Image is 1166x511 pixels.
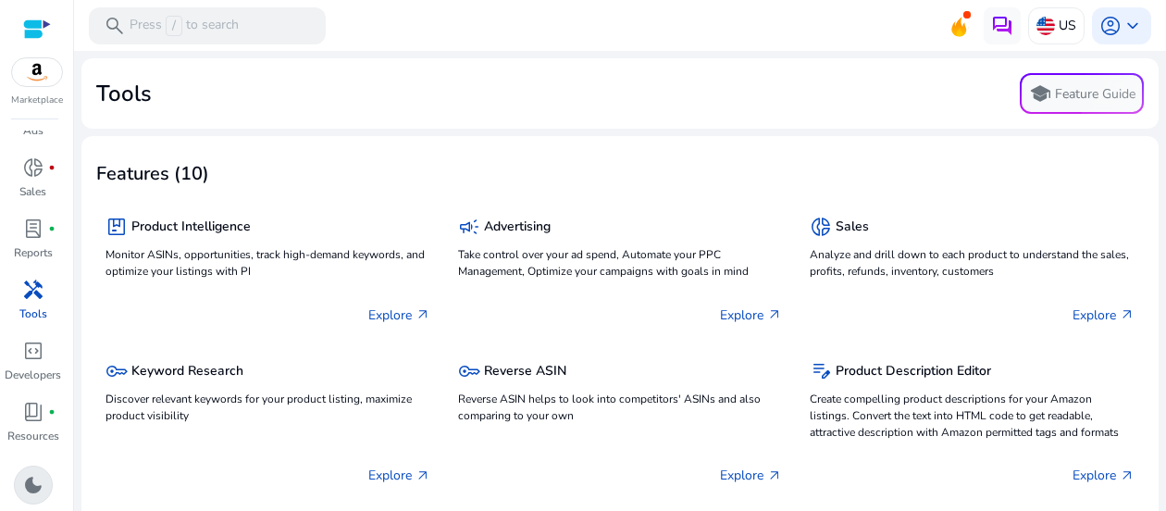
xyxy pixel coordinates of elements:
p: Explore [720,466,782,485]
p: Marketplace [11,93,63,107]
span: key [105,360,128,382]
h5: Keyword Research [131,364,243,380]
p: Ads [23,122,43,139]
p: Monitor ASINs, opportunities, track high-demand keywords, and optimize your listings with PI [105,246,430,280]
span: arrow_outward [1120,307,1135,322]
span: handyman [22,279,44,301]
span: arrow_outward [416,307,430,322]
h5: Advertising [484,219,551,235]
span: arrow_outward [767,307,782,322]
p: Explore [368,466,430,485]
img: amazon.svg [12,58,62,86]
span: dark_mode [22,474,44,496]
p: Reports [14,244,53,261]
span: school [1029,82,1051,105]
h5: Sales [836,219,869,235]
p: Press to search [130,16,239,36]
p: Analyze and drill down to each product to understand the sales, profits, refunds, inventory, cust... [810,246,1135,280]
p: Explore [720,305,782,325]
h5: Product Description Editor [836,364,991,380]
p: Resources [7,428,59,444]
p: Developers [5,367,61,383]
p: Take control over your ad spend, Automate your PPC Management, Optimize your campaigns with goals... [458,246,783,280]
p: Explore [1073,466,1135,485]
span: arrow_outward [416,468,430,483]
h5: Product Intelligence [131,219,251,235]
span: donut_small [22,156,44,179]
span: fiber_manual_record [48,164,56,171]
span: package [105,216,128,238]
p: Create compelling product descriptions for your Amazon listings. Convert the text into HTML code ... [810,391,1135,441]
span: search [104,15,126,37]
span: keyboard_arrow_down [1122,15,1144,37]
span: lab_profile [22,218,44,240]
span: edit_note [810,360,832,382]
p: US [1059,9,1076,42]
p: Sales [19,183,46,200]
span: campaign [458,216,480,238]
p: Feature Guide [1055,85,1135,104]
button: schoolFeature Guide [1020,73,1144,114]
p: Discover relevant keywords for your product listing, maximize product visibility [105,391,430,424]
h3: Features (10) [96,163,209,185]
span: fiber_manual_record [48,225,56,232]
span: fiber_manual_record [48,408,56,416]
p: Reverse ASIN helps to look into competitors' ASINs and also comparing to your own [458,391,783,424]
span: book_4 [22,401,44,423]
span: account_circle [1099,15,1122,37]
p: Explore [1073,305,1135,325]
img: us.svg [1036,17,1055,35]
h5: Reverse ASIN [484,364,566,380]
p: Tools [19,305,47,322]
span: code_blocks [22,340,44,362]
p: Explore [368,305,430,325]
span: arrow_outward [1120,468,1135,483]
span: / [166,16,182,36]
span: donut_small [810,216,832,238]
h2: Tools [96,81,152,107]
span: arrow_outward [767,468,782,483]
span: key [458,360,480,382]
